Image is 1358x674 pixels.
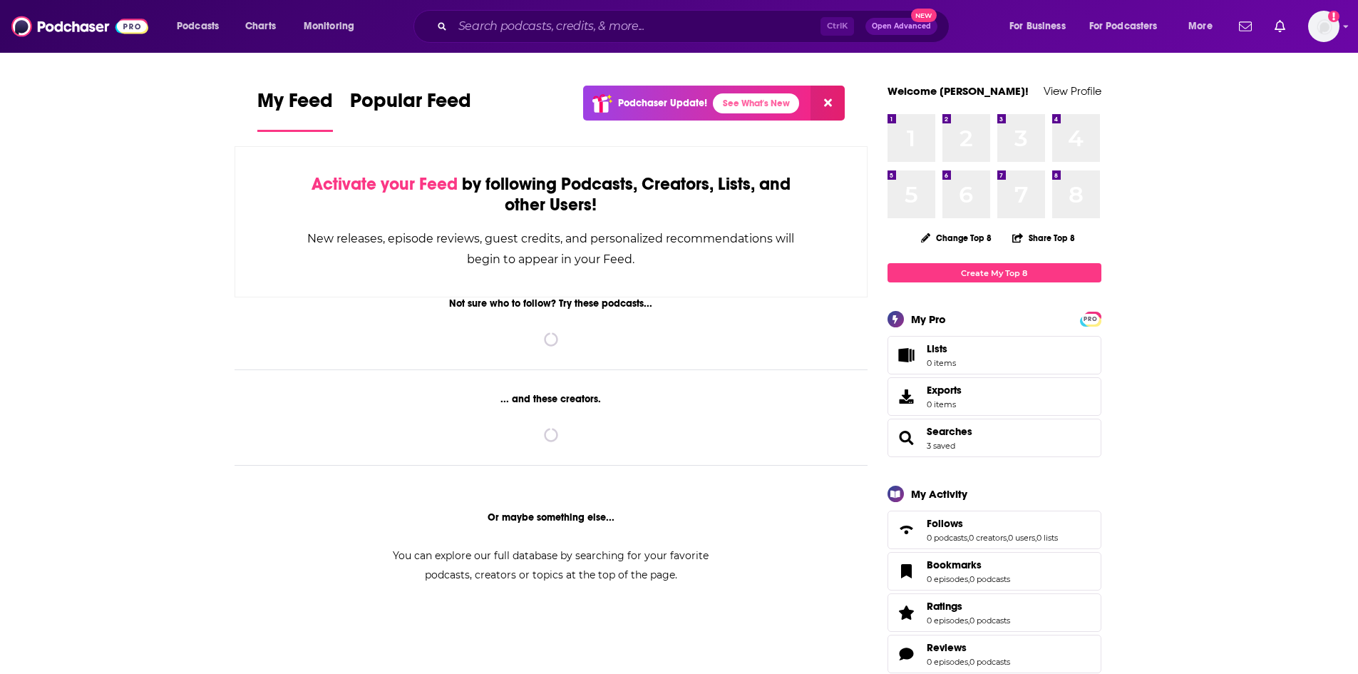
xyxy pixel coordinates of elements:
button: open menu [1080,15,1178,38]
button: Show profile menu [1308,11,1339,42]
span: Bookmarks [888,552,1101,591]
span: 0 items [927,358,956,368]
img: User Profile [1308,11,1339,42]
a: Reviews [893,644,921,664]
a: Bookmarks [893,561,921,581]
span: Ctrl K [821,17,854,36]
a: 3 saved [927,441,955,451]
span: Ratings [927,600,962,613]
span: Follows [888,511,1101,549]
a: My Feed [257,88,333,132]
div: Or maybe something else... [235,511,868,524]
span: Bookmarks [927,558,982,571]
span: Monitoring [304,16,354,36]
span: New [911,9,937,22]
span: Charts [245,16,276,36]
span: Searches [888,419,1101,457]
span: Podcasts [177,16,219,36]
span: Exports [893,387,921,407]
a: Show notifications dropdown [1233,14,1257,39]
span: Activate your Feed [312,173,458,195]
span: For Podcasters [1089,16,1158,36]
div: by following Podcasts, Creators, Lists, and other Users! [307,174,796,215]
span: Open Advanced [872,23,931,30]
a: 0 podcasts [969,574,1010,584]
span: My Feed [257,88,333,121]
span: Reviews [927,641,967,654]
button: open menu [167,15,237,38]
a: Show notifications dropdown [1269,14,1291,39]
a: 0 episodes [927,616,968,626]
div: ... and these creators. [235,393,868,405]
a: Exports [888,377,1101,416]
span: 0 items [927,399,962,409]
a: Follows [893,520,921,540]
a: Searches [927,425,972,438]
button: Change Top 8 [912,229,1001,247]
button: open menu [999,15,1084,38]
span: Follows [927,517,963,530]
a: 0 episodes [927,574,968,584]
span: Lists [893,345,921,365]
a: See What's New [713,93,799,113]
a: 0 creators [969,533,1007,543]
div: New releases, episode reviews, guest credits, and personalized recommendations will begin to appe... [307,228,796,270]
span: , [967,533,969,543]
a: Searches [893,428,921,448]
a: Ratings [927,600,1010,613]
a: Popular Feed [350,88,471,132]
div: Search podcasts, credits, & more... [427,10,963,43]
div: My Activity [911,487,967,501]
span: More [1188,16,1213,36]
span: , [968,574,969,584]
button: open menu [294,15,373,38]
span: PRO [1082,314,1099,325]
button: Open AdvancedNew [865,18,937,35]
span: , [968,616,969,626]
button: open menu [1178,15,1230,38]
div: You can explore our full database by searching for your favorite podcasts, creators or topics at ... [376,546,726,585]
span: Ratings [888,593,1101,632]
a: Follows [927,517,1058,530]
svg: Add a profile image [1328,11,1339,22]
a: 0 lists [1036,533,1058,543]
a: 0 podcasts [969,616,1010,626]
span: Lists [927,342,956,355]
a: Lists [888,336,1101,374]
a: Welcome [PERSON_NAME]! [888,84,1029,98]
a: Create My Top 8 [888,263,1101,282]
img: Podchaser - Follow, Share and Rate Podcasts [11,13,148,40]
span: , [968,657,969,667]
a: 0 podcasts [927,533,967,543]
span: Lists [927,342,947,355]
a: 0 users [1008,533,1035,543]
a: Bookmarks [927,558,1010,571]
input: Search podcasts, credits, & more... [453,15,821,38]
a: Reviews [927,641,1010,654]
p: Podchaser Update! [618,97,707,109]
span: Reviews [888,635,1101,673]
span: , [1007,533,1008,543]
span: Exports [927,384,962,397]
div: Not sure who to follow? Try these podcasts... [235,297,868,310]
a: PRO [1082,313,1099,324]
a: Ratings [893,603,921,623]
span: Popular Feed [350,88,471,121]
span: For Business [1009,16,1066,36]
button: Share Top 8 [1012,224,1076,252]
span: Logged in as GregKubie [1308,11,1339,42]
div: My Pro [911,312,946,326]
a: 0 episodes [927,657,968,667]
a: Charts [236,15,284,38]
a: View Profile [1044,84,1101,98]
span: , [1035,533,1036,543]
a: 0 podcasts [969,657,1010,667]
